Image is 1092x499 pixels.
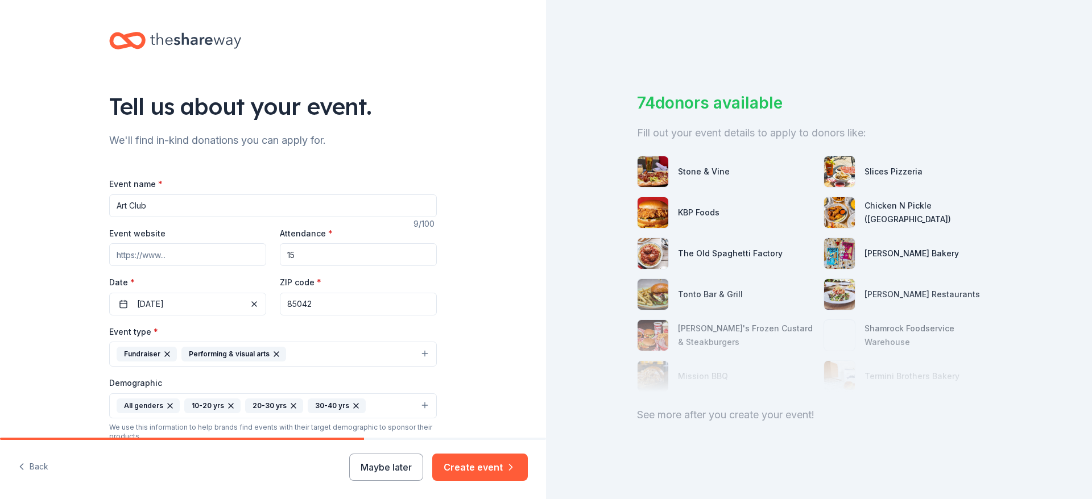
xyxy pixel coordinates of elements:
img: photo for Stone & Vine [638,156,668,187]
div: 20-30 yrs [245,398,303,413]
div: Slices Pizzeria [864,165,923,178]
div: We use this information to help brands find events with their target demographic to sponsor their... [109,423,437,441]
img: photo for KBP Foods [638,197,668,228]
div: Fundraiser [117,347,177,361]
label: Date [109,277,266,288]
div: KBP Foods [678,206,719,219]
div: Tell us about your event. [109,90,437,122]
button: FundraiserPerforming & visual arts [109,342,437,367]
label: Demographic [109,377,162,389]
div: See more after you create your event! [637,406,1001,424]
div: Fill out your event details to apply to donors like: [637,124,1001,142]
input: 12345 (U.S. only) [280,293,437,315]
img: photo for Chicken N Pickle (Glendale) [824,197,855,228]
button: Create event [432,454,528,481]
div: [PERSON_NAME] Bakery [864,247,959,260]
div: Performing & visual arts [181,347,286,361]
div: All genders [117,398,180,413]
label: Event name [109,178,163,190]
label: ZIP code [280,277,321,288]
img: photo for The Old Spaghetti Factory [638,238,668,269]
label: Attendance [280,228,333,239]
button: Back [18,455,48,479]
div: Chicken N Pickle ([GEOGRAPHIC_DATA]) [864,199,1001,226]
label: Event website [109,228,166,239]
div: 74 donors available [637,91,1001,115]
div: 10-20 yrs [184,398,241,413]
label: Event type [109,326,158,338]
button: [DATE] [109,293,266,315]
button: Maybe later [349,454,423,481]
input: https://www... [109,243,266,266]
input: 20 [280,243,437,266]
div: 9 /100 [413,217,437,231]
div: 30-40 yrs [308,398,366,413]
div: The Old Spaghetti Factory [678,247,783,260]
input: Spring Fundraiser [109,194,437,217]
div: We'll find in-kind donations you can apply for. [109,131,437,149]
div: Stone & Vine [678,165,730,178]
img: photo for Slices Pizzeria [824,156,855,187]
img: photo for Bobo's Bakery [824,238,855,269]
button: All genders10-20 yrs20-30 yrs30-40 yrs [109,393,437,418]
